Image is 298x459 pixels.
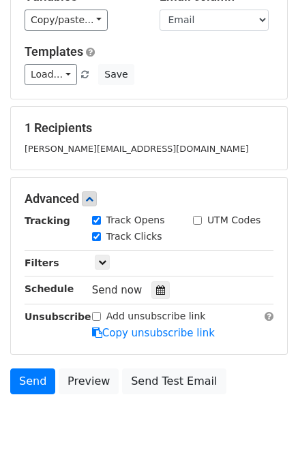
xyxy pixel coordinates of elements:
a: Copy unsubscribe link [92,327,215,339]
strong: Tracking [25,215,70,226]
label: UTM Codes [207,213,260,227]
label: Track Clicks [106,229,162,244]
span: Send now [92,284,143,296]
strong: Schedule [25,283,74,294]
strong: Unsubscribe [25,311,91,322]
a: Send [10,368,55,394]
a: Load... [25,64,77,85]
button: Save [98,64,134,85]
a: Templates [25,44,83,59]
a: Send Test Email [122,368,226,394]
iframe: Chat Widget [230,394,298,459]
h5: 1 Recipients [25,121,273,136]
label: Track Opens [106,213,165,227]
small: [PERSON_NAME][EMAIL_ADDRESS][DOMAIN_NAME] [25,144,249,154]
a: Preview [59,368,119,394]
h5: Advanced [25,191,273,206]
strong: Filters [25,257,59,268]
a: Copy/paste... [25,10,108,31]
label: Add unsubscribe link [106,309,206,323]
